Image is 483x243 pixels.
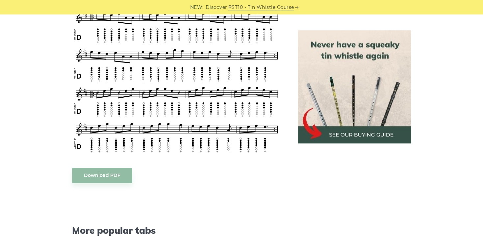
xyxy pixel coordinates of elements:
[190,4,204,11] span: NEW:
[72,225,282,236] span: More popular tabs
[206,4,227,11] span: Discover
[72,168,132,183] a: Download PDF
[298,30,411,143] img: tin whistle buying guide
[228,4,294,11] a: PST10 - Tin Whistle Course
